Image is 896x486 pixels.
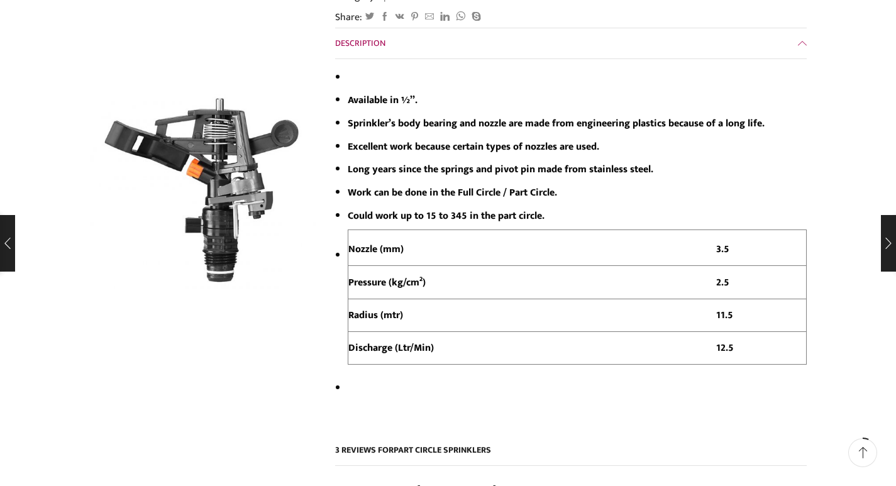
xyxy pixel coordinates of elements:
strong: Work can be done in the Full Circle / Part Circle. [348,184,557,201]
span: Part Circle Sprinklers [394,443,491,457]
strong: Could work up to 15º to 345º in the part circle. [348,207,545,224]
h2: 3 reviews for [335,444,807,466]
strong: Discharge (Ltr/Min) [348,340,434,356]
strong: Long years since the springs and pivot pin made from stainless steel. [348,161,653,177]
strong: 12.5 [716,340,734,356]
strong: Sprinkler’s body bearing and nozzle are made from engineering plastics because of a long life. [348,115,765,131]
strong: 11.5 [716,307,733,323]
strong: Nozzle (mm) [348,241,404,257]
strong: Pressure (kg/cm²) [348,274,426,290]
strong: 2.5 [716,274,729,290]
strong: Available in ½”. [348,92,418,108]
span: Share: [335,10,362,25]
a: Description [335,28,807,58]
strong: Radius (mtr) [348,307,403,323]
strong: Excellent work because certain types of nozzles are used. [348,138,599,155]
strong: 3.5 [716,241,729,257]
span: Description [335,36,385,50]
